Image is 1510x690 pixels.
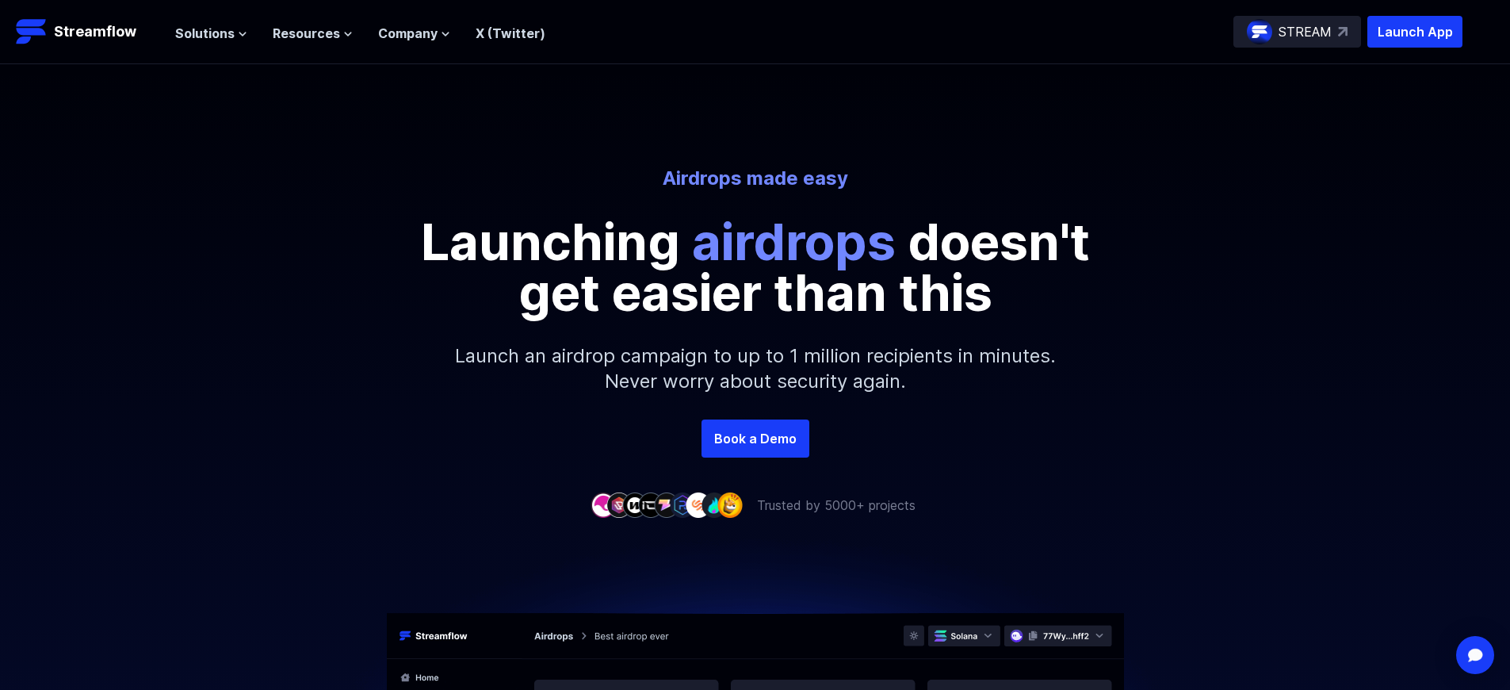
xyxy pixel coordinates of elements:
[273,24,340,43] span: Resources
[757,496,916,515] p: Trusted by 5000+ projects
[316,166,1195,191] p: Airdrops made easy
[1279,22,1332,41] p: STREAM
[591,493,616,517] img: company-1
[16,16,159,48] a: Streamflow
[175,24,235,43] span: Solutions
[273,24,353,43] button: Resources
[701,493,727,517] img: company-8
[1367,16,1462,48] button: Launch App
[175,24,247,43] button: Solutions
[16,16,48,48] img: Streamflow Logo
[701,420,809,458] a: Book a Demo
[1456,636,1494,674] div: Open Intercom Messenger
[476,25,545,41] a: X (Twitter)
[670,493,695,517] img: company-6
[54,21,136,43] p: Streamflow
[638,493,663,517] img: company-4
[1338,27,1348,36] img: top-right-arrow.svg
[1247,19,1272,44] img: streamflow-logo-circle.png
[399,217,1112,318] p: Launching doesn't get easier than this
[606,493,632,517] img: company-2
[378,24,438,43] span: Company
[686,493,711,517] img: company-7
[378,24,450,43] button: Company
[415,318,1096,420] p: Launch an airdrop campaign to up to 1 million recipients in minutes. Never worry about security a...
[692,211,896,272] span: airdrops
[622,493,648,517] img: company-3
[717,493,743,517] img: company-9
[1233,16,1361,48] a: STREAM
[654,493,679,517] img: company-5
